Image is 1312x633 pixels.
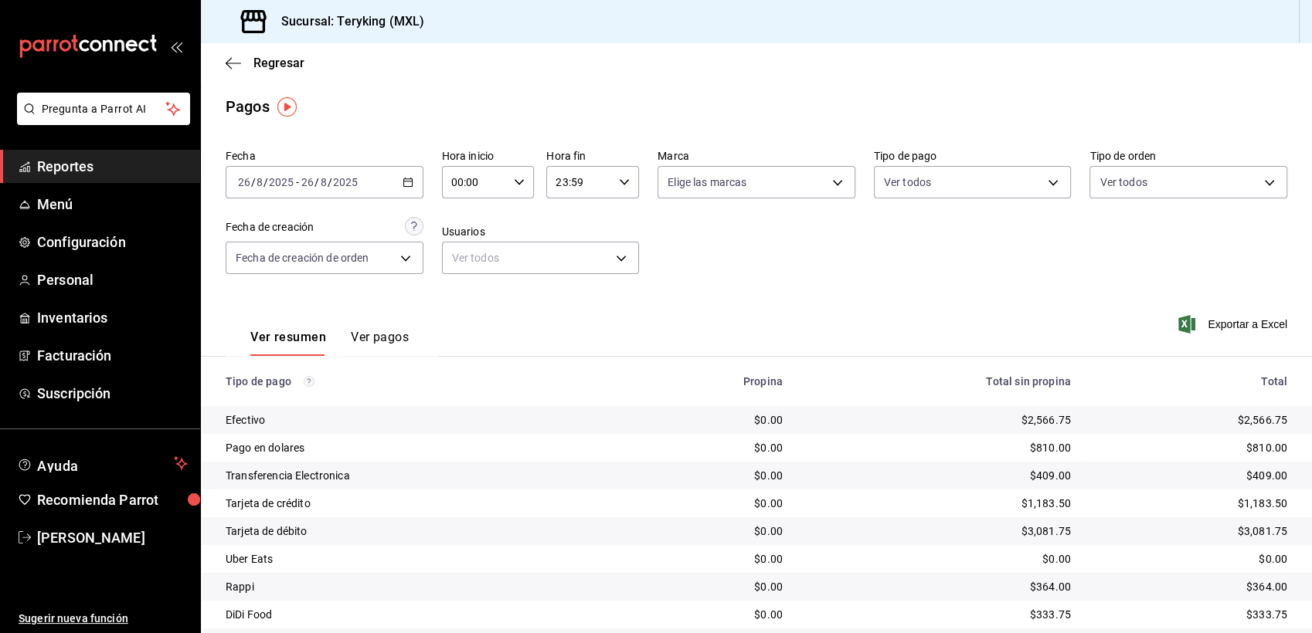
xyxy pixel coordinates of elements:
label: Hora inicio [442,151,535,161]
span: / [263,176,268,188]
div: Tarjeta de débito [226,523,614,539]
div: $409.00 [807,468,1071,483]
input: -- [320,176,328,188]
div: $0.00 [638,412,783,428]
span: Pregunta a Parrot AI [42,101,166,117]
div: $2,566.75 [1096,412,1287,428]
label: Hora fin [546,151,639,161]
span: Configuración [37,232,188,252]
div: $1,183.50 [807,496,1071,511]
div: Rappi [226,579,614,594]
div: Tipo de pago [226,375,614,388]
label: Tipo de orden [1089,151,1287,161]
input: -- [237,176,251,188]
div: $0.00 [638,607,783,622]
span: Facturación [37,345,188,366]
span: Personal [37,269,188,290]
div: $0.00 [638,579,783,594]
div: $810.00 [1096,440,1287,455]
span: Ayuda [37,454,168,472]
span: Reportes [37,156,188,177]
div: $0.00 [807,551,1071,567]
div: Total [1096,375,1287,388]
div: Uber Eats [226,551,614,567]
svg: Los pagos realizados con Pay y otras terminales son montos brutos. [304,376,314,387]
div: $810.00 [807,440,1071,455]
div: $0.00 [1096,551,1287,567]
div: Tarjeta de crédito [226,496,614,511]
span: Recomienda Parrot [37,489,188,510]
label: Usuarios [442,226,640,237]
div: $2,566.75 [807,412,1071,428]
div: Pagos [226,95,270,118]
div: $0.00 [638,496,783,511]
span: Suscripción [37,383,188,404]
div: $333.75 [1096,607,1287,622]
div: Fecha de creación [226,219,314,235]
input: -- [256,176,263,188]
button: open_drawer_menu [170,40,182,52]
button: Regresar [226,56,304,70]
label: Tipo de pago [874,151,1072,161]
span: / [251,176,256,188]
div: navigation tabs [250,330,409,356]
div: Efectivo [226,412,614,428]
div: Pago en dolares [226,440,614,455]
div: Ver todos [442,242,640,274]
span: / [314,176,319,188]
h3: Sucursal: Teryking (MXL) [269,12,424,31]
button: Pregunta a Parrot AI [17,93,190,125]
a: Pregunta a Parrot AI [11,112,190,128]
button: Exportar a Excel [1181,315,1287,333]
span: Fecha de creación de orden [236,250,369,266]
span: Sugerir nueva función [19,611,188,627]
span: Ver todos [884,174,931,190]
div: Total sin propina [807,375,1071,388]
div: $333.75 [807,607,1071,622]
input: -- [301,176,314,188]
div: $0.00 [638,468,783,483]
span: Inventarios [37,307,188,328]
span: / [328,176,332,188]
span: - [296,176,299,188]
span: Elige las marcas [668,174,746,190]
label: Marca [658,151,855,161]
button: Ver resumen [250,330,326,356]
div: $364.00 [1096,579,1287,594]
button: Ver pagos [351,330,409,356]
span: Ver todos [1100,174,1147,190]
span: [PERSON_NAME] [37,527,188,548]
label: Fecha [226,151,423,161]
div: $3,081.75 [807,523,1071,539]
span: Regresar [253,56,304,70]
div: $0.00 [638,523,783,539]
div: $3,081.75 [1096,523,1287,539]
input: ---- [268,176,294,188]
div: $0.00 [638,440,783,455]
span: Menú [37,194,188,215]
div: DiDi Food [226,607,614,622]
div: $0.00 [638,551,783,567]
div: Transferencia Electronica [226,468,614,483]
div: $364.00 [807,579,1071,594]
img: Tooltip marker [277,97,297,117]
div: $1,183.50 [1096,496,1287,511]
div: $409.00 [1096,468,1287,483]
div: Propina [638,375,783,388]
input: ---- [332,176,359,188]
